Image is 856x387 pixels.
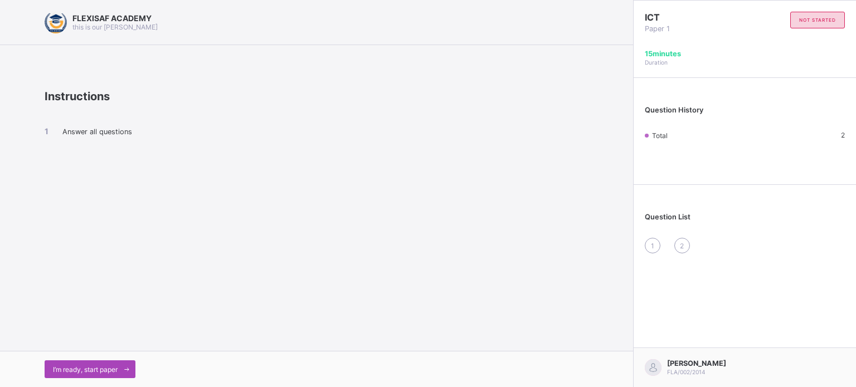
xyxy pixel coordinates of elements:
[72,23,158,31] span: this is our [PERSON_NAME]
[645,106,703,114] span: Question History
[645,59,668,66] span: Duration
[645,25,745,33] span: Paper 1
[645,12,745,23] span: ICT
[53,365,118,374] span: I’m ready, start paper
[645,213,690,221] span: Question List
[645,50,681,58] span: 15 minutes
[667,359,726,368] span: [PERSON_NAME]
[651,242,654,250] span: 1
[680,242,684,250] span: 2
[799,17,836,23] span: not started
[62,128,132,136] span: Answer all questions
[652,131,668,140] span: Total
[45,90,110,103] span: Instructions
[72,13,158,23] span: FLEXISAF ACADEMY
[667,369,706,375] span: FLA/002/2014
[841,131,845,139] span: 2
